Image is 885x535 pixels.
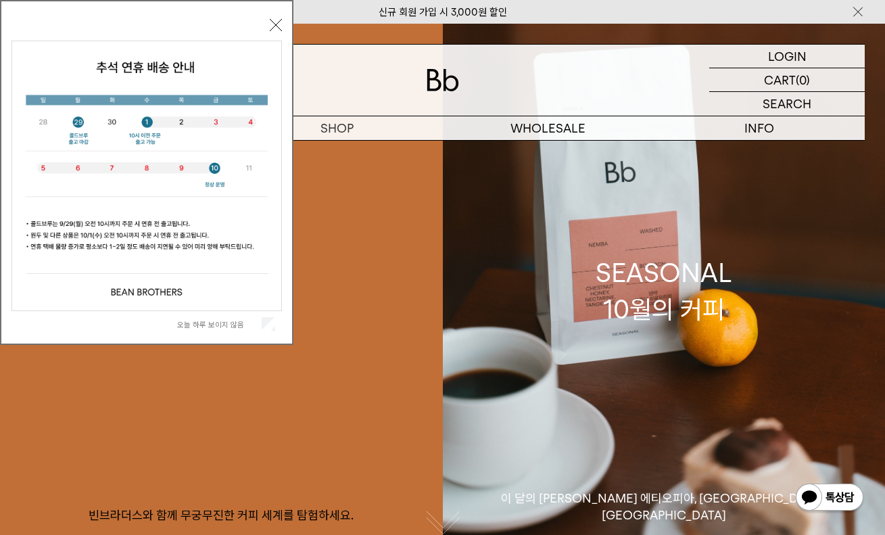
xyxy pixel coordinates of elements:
a: LOGIN [709,45,865,68]
p: WHOLESALE [443,116,654,140]
p: INFO [654,116,865,140]
img: 5e4d662c6b1424087153c0055ceb1a13_140731.jpg [12,41,281,310]
img: 로고 [427,69,459,91]
a: SHOP [231,116,442,140]
p: CART [764,68,796,91]
p: (0) [796,68,810,91]
a: CART (0) [709,68,865,92]
img: 카카오톡 채널 1:1 채팅 버튼 [794,482,865,515]
p: LOGIN [768,45,807,68]
label: 오늘 하루 보이지 않음 [177,320,259,329]
a: 신규 회원 가입 시 3,000원 할인 [379,6,507,18]
button: 닫기 [270,19,282,31]
div: SEASONAL 10월의 커피 [596,255,732,327]
p: SEARCH [763,92,811,116]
